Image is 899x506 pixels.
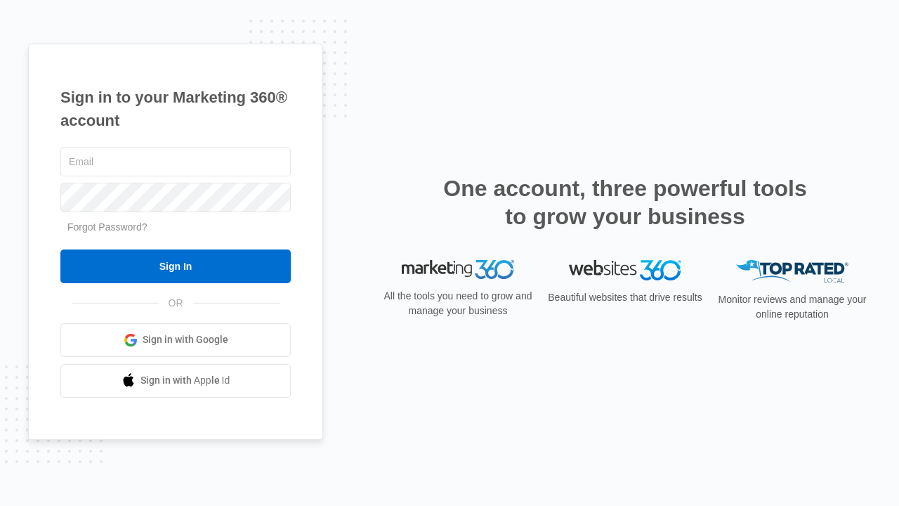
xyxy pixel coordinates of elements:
[714,292,871,322] p: Monitor reviews and manage your online reputation
[60,86,291,132] h1: Sign in to your Marketing 360® account
[159,296,193,311] span: OR
[60,249,291,283] input: Sign In
[546,290,704,305] p: Beautiful websites that drive results
[143,332,228,347] span: Sign in with Google
[569,260,681,280] img: Websites 360
[60,147,291,176] input: Email
[439,174,811,231] h2: One account, three powerful tools to grow your business
[67,221,147,233] a: Forgot Password?
[60,323,291,357] a: Sign in with Google
[140,373,230,388] span: Sign in with Apple Id
[379,289,537,318] p: All the tools you need to grow and manage your business
[60,364,291,398] a: Sign in with Apple Id
[736,260,848,283] img: Top Rated Local
[402,260,514,280] img: Marketing 360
